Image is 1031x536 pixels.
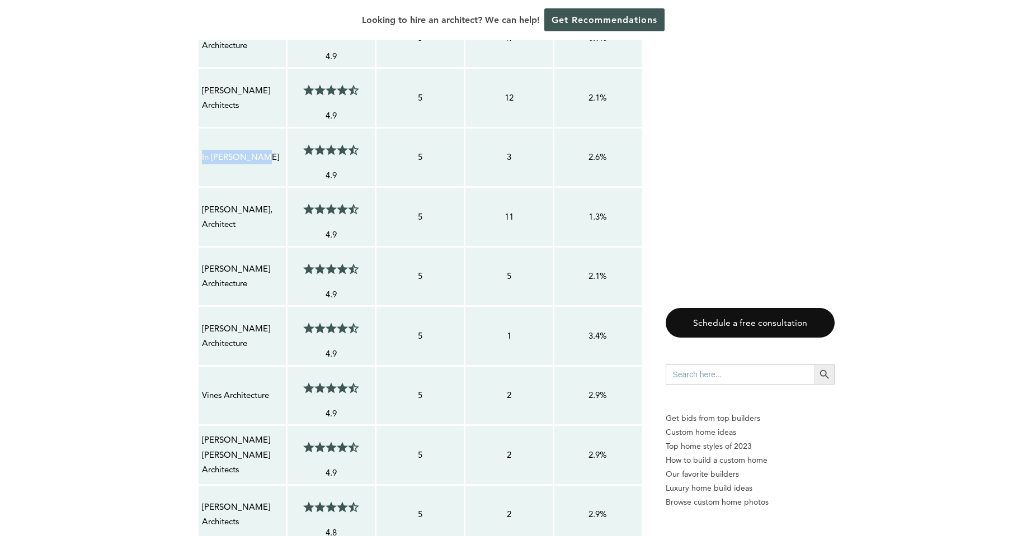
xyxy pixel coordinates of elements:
p: 2.9% [558,388,638,402]
a: Get Recommendations [544,8,665,31]
p: 5 [380,210,460,224]
p: 5 [380,448,460,462]
svg: Search [818,368,831,381]
p: Vines Architecture [202,388,283,402]
p: 5 [380,91,460,105]
p: 2 [469,448,549,462]
p: Get bids from top builders [666,411,835,425]
p: 4.9 [291,347,371,361]
p: [PERSON_NAME] Architects [202,500,283,529]
a: Browse custom home photos [666,495,835,509]
p: [PERSON_NAME] Architecture [202,262,283,291]
p: 2.1% [558,91,638,105]
p: [PERSON_NAME] Architects [202,83,283,113]
p: 3 [469,150,549,164]
p: 4.9 [291,168,371,183]
p: 5 [469,269,549,283]
p: 2.1% [558,269,638,283]
a: How to build a custom home [666,453,835,467]
p: 5 [380,150,460,164]
p: In [PERSON_NAME] [202,150,283,164]
p: 2.9% [558,448,638,462]
p: 5 [380,329,460,343]
p: 4.9 [291,227,371,242]
p: 1 [469,329,549,343]
iframe: Drift Widget Chat Controller [816,456,1018,523]
p: 5 [380,507,460,521]
p: 2.6% [558,150,638,164]
p: 2 [469,507,549,521]
p: [PERSON_NAME] Architecture [202,321,283,351]
input: Search here... [666,364,815,385]
p: 2 [469,388,549,402]
p: 3.4% [558,329,638,343]
p: [PERSON_NAME] [PERSON_NAME] Architects [202,433,283,477]
a: Schedule a free consultation [666,308,835,338]
p: 4.9 [291,287,371,302]
a: Our favorite builders [666,467,835,481]
p: 2.9% [558,507,638,521]
a: Top home styles of 2023 [666,439,835,453]
p: 12 [469,91,549,105]
p: 4.9 [291,108,371,123]
p: 4.9 [291,466,371,480]
a: Luxury home build ideas [666,481,835,495]
a: Custom home ideas [666,425,835,439]
p: [PERSON_NAME], Architect [202,202,283,232]
p: 5 [380,388,460,402]
p: 11 [469,210,549,224]
p: 4.9 [291,49,371,64]
p: 1.3% [558,210,638,224]
p: 4.9 [291,406,371,421]
p: 5 [380,269,460,283]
